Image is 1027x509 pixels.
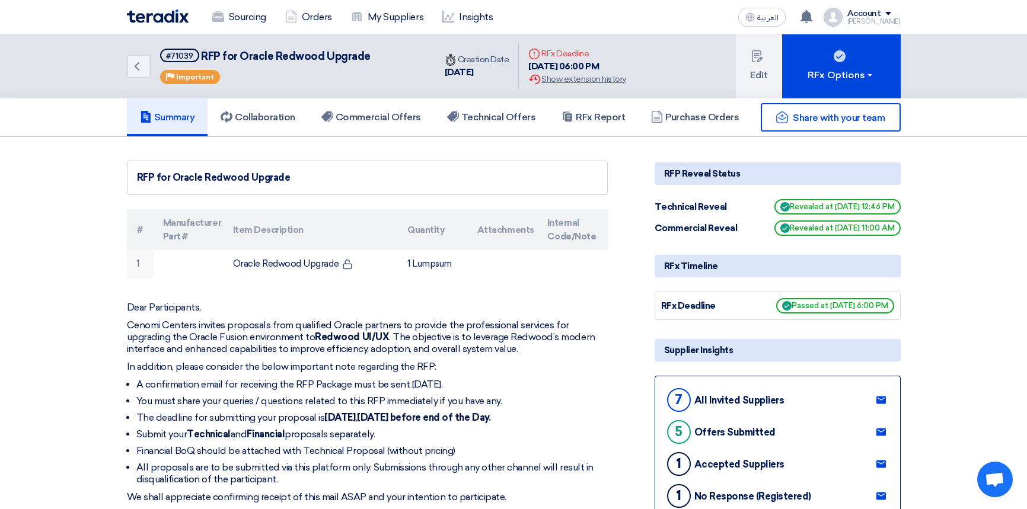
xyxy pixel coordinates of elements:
[548,98,638,136] a: RFx Report
[176,73,214,81] span: Important
[667,484,691,508] div: 1
[324,412,355,423] strong: [DATE]
[528,47,626,60] div: RFx Deadline
[308,98,434,136] a: Commercial Offers
[538,209,608,250] th: Internal Code/Note
[127,209,154,250] th: #
[977,462,1013,497] div: Open chat
[694,427,776,438] div: Offers Submitted
[136,445,608,457] li: Financial BoQ should be attached with Technical Proposal (without pricing)
[224,250,398,278] td: Oracle Redwood Upgrade
[655,222,744,235] div: Commercial Reveal
[445,66,509,79] div: [DATE]
[398,209,468,250] th: Quantity
[468,209,538,250] th: Attachments
[847,18,901,25] div: [PERSON_NAME]
[694,491,811,502] div: No Response (Registered)
[661,299,750,313] div: RFx Deadline
[738,8,786,27] button: العربية
[247,428,285,440] strong: Financial
[793,112,885,123] span: Share with your team
[808,68,875,82] div: RFx Options
[651,111,739,123] h5: Purchase Orders
[127,319,608,355] p: Cenomi Centers invites proposals from qualified Oracle partners to provide the professional servi...
[136,462,608,485] li: All proposals are to be submitted via this platform only. Submissions through any other channel w...
[694,459,784,470] div: Accepted Suppliers
[208,98,308,136] a: Collaboration
[127,491,608,503] p: We shall appreciate confirming receipt of this mail ASAP and your intention to participate.
[736,34,782,98] button: Edit
[667,420,691,444] div: 5
[127,250,154,278] td: 1
[782,34,901,98] button: RFx Options
[342,4,433,30] a: My Suppliers
[276,4,342,30] a: Orders
[127,9,189,23] img: Teradix logo
[847,9,881,19] div: Account
[445,53,509,66] div: Creation Date
[221,111,295,123] h5: Collaboration
[667,388,691,412] div: 7
[187,428,231,440] strong: Technical
[528,60,626,73] div: [DATE] 06:00 PM
[776,298,894,313] span: Passed at [DATE] 6:00 PM
[203,4,276,30] a: Sourcing
[655,255,901,277] div: RFx Timeline
[136,412,608,424] li: The deadline for submitting your proposal is ,
[136,428,608,440] li: Submit your and proposals separately.
[160,49,371,63] h5: RFP for Oracle Redwood Upgrade
[667,452,691,476] div: 1
[528,73,626,85] div: Show extension history
[433,4,502,30] a: Insights
[757,14,779,22] span: العربية
[127,98,208,136] a: Summary
[655,339,901,361] div: Supplier Insights
[398,250,468,278] td: 1 Lumpsum
[655,200,744,214] div: Technical Reveal
[136,379,608,390] li: A confirmation email for receiving the RFP Package must be sent [DATE].
[127,302,608,313] p: Dear Participants,
[136,395,608,407] li: You must share your queries / questions related to this RFP immediately if you have any.
[447,111,535,123] h5: Technical Offers
[638,98,752,136] a: Purchase Orders
[224,209,398,250] th: Item Description
[562,111,625,123] h5: RFx Report
[154,209,224,250] th: Manufacturer Part #
[166,52,193,60] div: #71039
[824,8,843,27] img: profile_test.png
[357,412,490,423] strong: [DATE] before end of the Day.
[694,395,784,406] div: All Invited Suppliers
[127,361,608,373] p: In addition, please consider the below important note regarding the RFP:
[434,98,548,136] a: Technical Offers
[655,162,901,185] div: RFP Reveal Status
[321,111,421,123] h5: Commercial Offers
[774,220,901,236] span: Revealed at [DATE] 11:00 AM
[140,111,195,123] h5: Summary
[315,331,389,342] strong: Redwood UI/UX
[774,199,901,215] span: Revealed at [DATE] 12:46 PM
[201,50,371,63] span: RFP for Oracle Redwood Upgrade
[137,171,598,185] div: RFP for Oracle Redwood Upgrade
